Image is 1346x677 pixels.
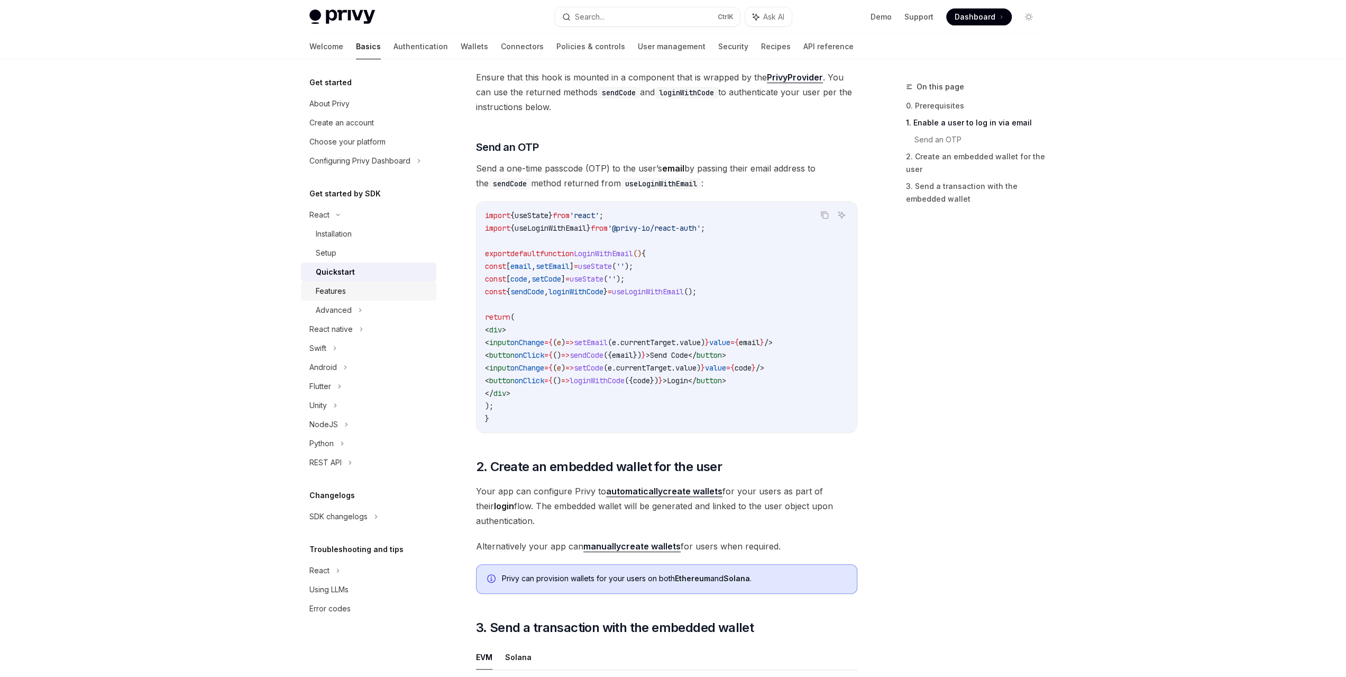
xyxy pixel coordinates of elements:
div: Error codes [309,602,351,615]
span: useLoginWithEmail [515,223,587,233]
span: ({ [603,350,612,360]
span: from [553,211,570,220]
span: On this page [917,80,964,93]
span: LoginWithEmail [574,249,633,258]
div: Unity [309,399,327,412]
a: 0. Prerequisites [906,97,1046,114]
strong: Solana [724,574,750,583]
span: . [671,363,675,373]
span: ) [561,338,565,347]
span: Send Code [650,350,688,360]
button: Solana [505,645,532,670]
span: code [735,363,752,373]
button: Search...CtrlK [555,7,740,26]
span: ); [485,401,493,411]
span: } [642,350,646,360]
a: PrivyProvider [767,72,823,83]
span: </ [688,350,697,360]
span: setCode [532,274,561,284]
div: Setup [316,247,336,259]
span: currentTarget [616,363,671,373]
span: < [485,363,489,373]
span: , [532,261,536,271]
a: Send an OTP [914,131,1046,148]
span: code [510,274,527,284]
strong: Ethereum [675,574,710,583]
span: /> [756,363,764,373]
span: import [485,223,510,233]
span: ( [612,261,616,271]
a: Installation [301,224,436,243]
span: </ [688,376,697,385]
span: useState [578,261,612,271]
span: . [675,338,680,347]
code: useLoginWithEmail [621,178,701,189]
span: > [722,376,726,385]
span: = [608,287,612,296]
span: ( [553,363,557,373]
span: { [510,211,515,220]
a: Security [718,34,748,59]
span: sendCode [570,350,603,360]
span: => [561,350,570,360]
span: ] [570,261,574,271]
span: () [553,376,561,385]
a: Demo [871,12,892,22]
span: code [633,376,650,385]
span: 2. Create an embedded wallet for the user [476,458,722,475]
button: Toggle dark mode [1020,8,1037,25]
span: /> [764,338,773,347]
span: setCode [574,363,603,373]
span: import [485,211,510,220]
span: ({ [625,376,633,385]
a: Wallets [461,34,488,59]
span: { [735,338,739,347]
a: 1. Enable a user to log in via email [906,114,1046,131]
span: Your app can configure Privy to for your users as part of their flow. The embedded wallet will be... [476,484,857,528]
button: EVM [476,645,492,670]
span: const [485,287,506,296]
span: { [548,363,553,373]
span: Ask AI [763,12,784,22]
span: < [485,338,489,347]
span: } [705,338,709,347]
div: NodeJS [309,418,338,431]
span: = [574,261,578,271]
span: ) [561,363,565,373]
a: Policies & controls [556,34,625,59]
a: Features [301,282,436,301]
div: Quickstart [316,266,355,278]
span: Login [667,376,688,385]
span: onClick [515,376,544,385]
span: Dashboard [955,12,995,22]
span: useState [515,211,548,220]
span: const [485,261,506,271]
span: value [675,363,697,373]
div: React [309,209,329,221]
span: Ctrl K [718,13,734,21]
span: => [565,363,574,373]
span: </ [485,389,493,398]
div: SDK changelogs [309,510,368,523]
div: Features [316,285,346,297]
span: value [680,338,701,347]
span: (); [684,287,697,296]
div: Configuring Privy Dashboard [309,155,410,167]
span: > [646,350,650,360]
div: Android [309,361,337,374]
span: loginWithCode [548,287,603,296]
span: value [709,338,730,347]
div: Advanced [316,304,352,317]
span: , [527,274,532,284]
span: ; [701,223,705,233]
span: } [548,211,553,220]
span: = [730,338,735,347]
a: Authentication [393,34,448,59]
code: loginWithCode [655,87,718,98]
span: ( [603,363,608,373]
span: setEmail [536,261,570,271]
strong: email [662,163,684,174]
span: button [489,376,515,385]
span: { [506,287,510,296]
span: 3. Send a transaction with the embedded wallet [476,619,754,636]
